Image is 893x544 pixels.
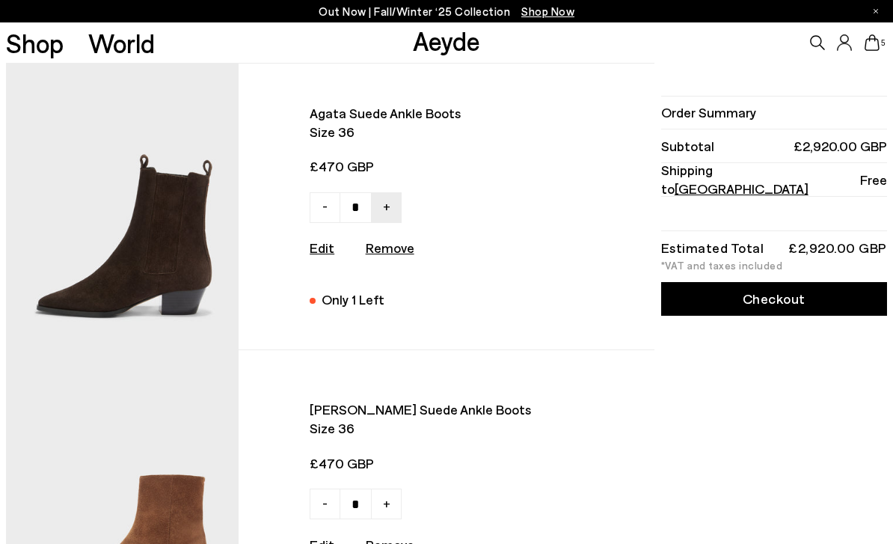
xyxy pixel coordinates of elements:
[322,494,328,512] span: -
[322,197,328,215] span: -
[661,260,887,271] div: *VAT and taxes included
[788,242,887,253] div: £2,920.00 GBP
[521,4,574,18] span: Navigate to /collections/new-in
[310,400,562,419] span: [PERSON_NAME] suede ankle boots
[383,494,390,512] span: +
[88,30,155,56] a: World
[880,39,887,47] span: 5
[865,34,880,51] a: 5
[661,129,887,163] li: Subtotal
[794,137,887,156] span: £2,920.00 GBP
[383,197,390,215] span: +
[371,192,402,223] a: +
[366,239,414,256] u: Remove
[310,489,340,519] a: -
[6,30,64,56] a: Shop
[413,25,480,56] a: Aeyde
[310,239,334,256] a: Edit
[661,161,860,198] span: Shipping to
[310,104,562,123] span: Agata suede ankle boots
[371,489,402,519] a: +
[310,123,562,141] span: Size 36
[322,290,384,310] div: Only 1 Left
[6,64,238,349] img: AEYDE-AGATA-COW-SUEDE-LEATHER-MOKA-1_56efc9ce-684a-40d1-bd2b-c6ffb3430e6c_580x.jpg
[661,96,887,129] li: Order Summary
[661,282,887,316] a: Checkout
[310,454,562,473] span: £470 GBP
[860,171,887,189] span: Free
[661,242,764,253] div: Estimated Total
[319,2,574,21] p: Out Now | Fall/Winter ‘25 Collection
[675,180,808,197] span: [GEOGRAPHIC_DATA]
[310,192,340,223] a: -
[310,419,562,438] span: Size 36
[310,157,562,176] span: £470 GBP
